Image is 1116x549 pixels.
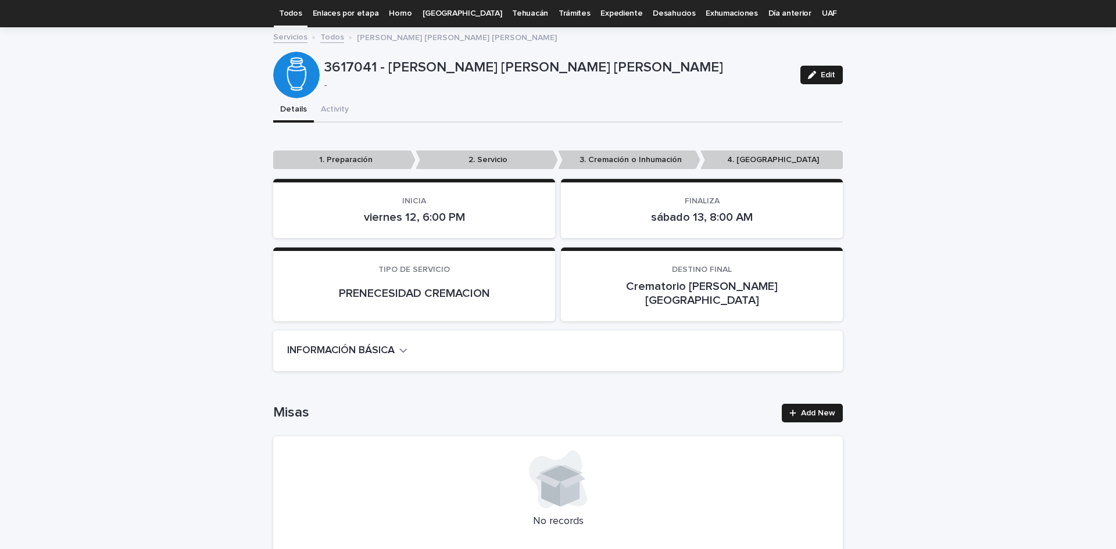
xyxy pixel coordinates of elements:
[314,98,356,123] button: Activity
[287,515,829,528] p: No records
[558,150,700,170] p: 3. Cremación o Inhumación
[273,98,314,123] button: Details
[800,66,843,84] button: Edit
[273,150,416,170] p: 1. Preparación
[821,71,835,79] span: Edit
[782,404,843,422] a: Add New
[324,81,786,91] p: -
[320,30,344,43] a: Todos
[700,150,843,170] p: 4. [GEOGRAPHIC_DATA]
[801,409,835,417] span: Add New
[402,197,426,205] span: INICIA
[672,265,732,274] span: DESTINO FINAL
[575,210,829,224] p: sábado 13, 8:00 AM
[287,286,541,300] p: PRENECESIDAD CREMACION
[575,279,829,307] p: Crematorio [PERSON_NAME][GEOGRAPHIC_DATA]
[287,345,407,357] button: INFORMACIÓN BÁSICA
[287,345,395,357] h2: INFORMACIÓN BÁSICA
[273,30,307,43] a: Servicios
[273,404,775,421] h1: Misas
[287,210,541,224] p: viernes 12, 6:00 PM
[416,150,558,170] p: 2. Servicio
[324,59,791,76] p: 3617041 - [PERSON_NAME] [PERSON_NAME] [PERSON_NAME]
[378,265,450,274] span: TIPO DE SERVICIO
[357,30,557,43] p: [PERSON_NAME] [PERSON_NAME] [PERSON_NAME]
[685,197,720,205] span: FINALIZA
